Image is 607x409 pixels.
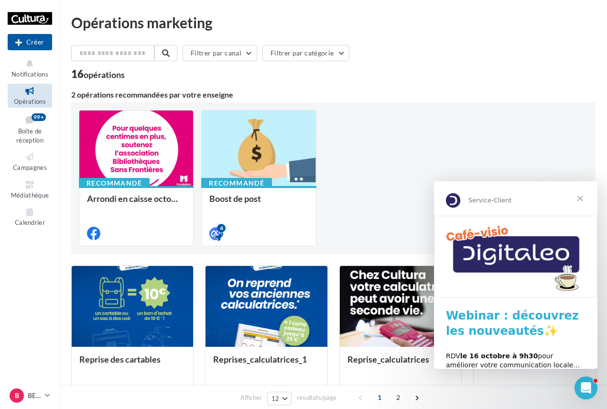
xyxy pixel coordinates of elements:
div: Arrondi en caisse octobre [87,194,185,213]
span: Afficher [240,393,262,402]
span: 1 [372,390,387,405]
a: Opérations [8,84,52,107]
a: Calendrier [8,205,52,228]
iframe: Intercom live chat message [434,181,597,369]
div: opérations [84,70,125,79]
div: Reprises_calculatrices_1 [213,354,319,374]
span: Notifications [11,70,48,78]
div: 16 [71,69,125,79]
div: 2 opérations recommandées par votre enseigne [71,91,596,99]
span: Médiathèque [11,191,49,199]
div: 4 [217,224,226,232]
button: 12 [267,392,292,405]
div: Boost de post [209,194,308,213]
a: Boîte de réception99+ [8,111,52,146]
iframe: Intercom live chat [574,376,597,399]
div: Recommandé [201,178,272,188]
a: Médiathèque [8,177,52,201]
button: Filtrer par catégorie [262,45,349,61]
a: Campagnes [8,150,52,173]
span: Calendrier [15,219,45,226]
p: BESANCON [28,391,41,400]
span: 2 [390,390,406,405]
span: B [15,391,19,400]
b: le 16 octobre à 9h30 [26,171,104,178]
div: 99+ [32,113,46,121]
span: résultats/page [297,393,336,402]
span: Boîte de réception [16,127,43,144]
span: Campagnes [13,164,47,171]
a: B BESANCON [8,387,52,405]
div: Opérations marketing [71,15,596,30]
div: Nouvelle campagne [8,34,52,50]
div: Reprise_calculatrices [347,354,454,374]
button: Filtrer par canal [183,45,257,61]
div: Reprise des cartables [79,354,185,374]
button: Notifications [8,56,52,80]
div: RDV pour améliorer votre communication locale… et attirer plus de clients ! [12,170,152,199]
div: Recommandé [79,178,150,188]
span: 12 [271,395,280,402]
button: Créer [8,34,52,50]
span: Opérations [14,98,46,105]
